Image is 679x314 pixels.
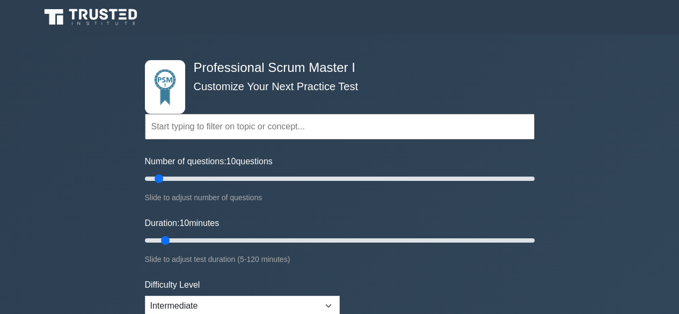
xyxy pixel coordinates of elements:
[145,217,220,230] label: Duration: minutes
[145,114,535,140] input: Start typing to filter on topic or concept...
[145,191,535,204] div: Slide to adjust number of questions
[227,157,236,166] span: 10
[189,60,482,76] h4: Professional Scrum Master I
[145,279,200,291] label: Difficulty Level
[145,253,535,266] div: Slide to adjust test duration (5-120 minutes)
[145,155,273,168] label: Number of questions: questions
[179,218,189,228] span: 10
